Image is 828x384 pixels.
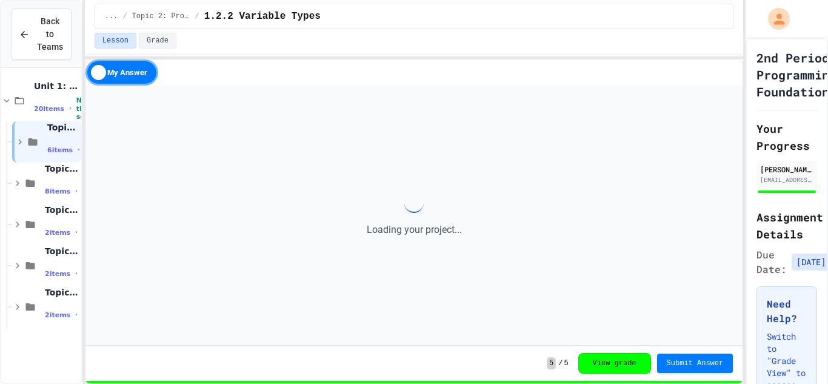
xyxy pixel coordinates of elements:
[767,297,807,326] h3: Need Help?
[76,96,93,121] span: No time set
[95,33,136,49] button: Lesson
[69,104,72,113] span: •
[367,223,462,237] p: Loading your project...
[760,164,813,175] div: [PERSON_NAME]
[122,12,127,21] span: /
[11,8,72,60] button: Back to Teams
[760,175,813,184] div: [EMAIL_ADDRESS][DOMAIN_NAME]
[204,9,321,24] span: 1.2.2 Variable Types
[755,5,793,33] div: My Account
[47,122,79,133] span: Topic 2: Problem Decomposition and Logic Structures
[564,359,568,368] span: 5
[547,357,556,369] span: 5
[558,359,563,368] span: /
[667,359,724,368] span: Submit Answer
[45,246,79,257] span: Topic 5: APIs & Libraries
[105,12,118,21] span: ...
[139,33,176,49] button: Grade
[756,209,817,243] h2: Assignment Details
[756,248,787,277] span: Due Date:
[195,12,199,21] span: /
[657,354,733,373] button: Submit Answer
[132,12,190,21] span: Topic 2: Problem Decomposition and Logic Structures
[37,15,63,53] span: Back to Teams
[78,145,80,155] span: •
[578,353,651,374] button: View grade
[45,163,79,174] span: Topic 3: Pattern Recognition and Abstraction
[75,310,78,320] span: •
[45,229,70,237] span: 2 items
[34,105,64,113] span: 20 items
[45,287,79,298] span: Topic 7: Designing & Simulating Solutions
[75,186,78,196] span: •
[756,120,817,154] h2: Your Progress
[45,311,70,319] span: 2 items
[47,146,73,154] span: 6 items
[45,204,79,215] span: Topic 4: Search/Sort Algorithims & Algorithimic Efficency
[45,270,70,278] span: 2 items
[75,269,78,278] span: •
[34,81,79,92] span: Unit 1: Computational Thinking and Problem Solving
[45,187,70,195] span: 8 items
[75,227,78,237] span: •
